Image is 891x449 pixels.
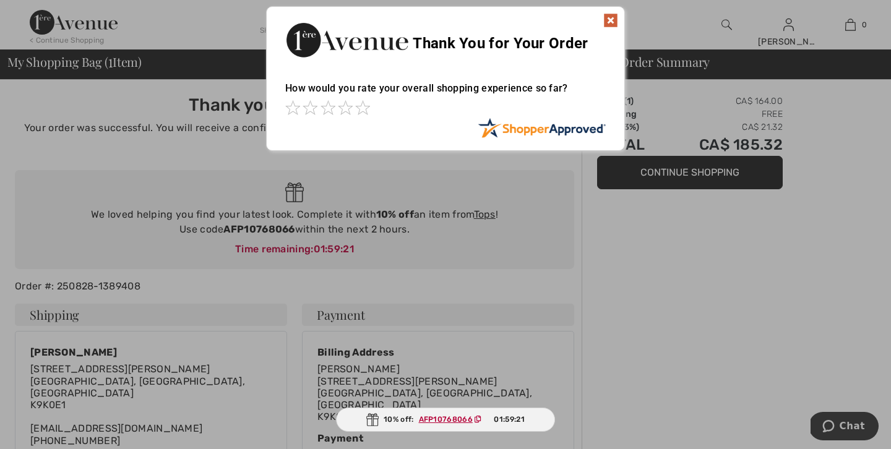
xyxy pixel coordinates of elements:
div: How would you rate your overall shopping experience so far? [285,70,606,118]
img: Gift.svg [366,413,379,426]
img: x [603,13,618,28]
ins: AFP10768066 [419,415,473,424]
img: Thank You for Your Order [285,19,409,61]
div: 10% off: [336,408,555,432]
span: 01:59:21 [494,414,524,425]
span: Thank You for Your Order [413,35,588,52]
span: Chat [29,9,54,20]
